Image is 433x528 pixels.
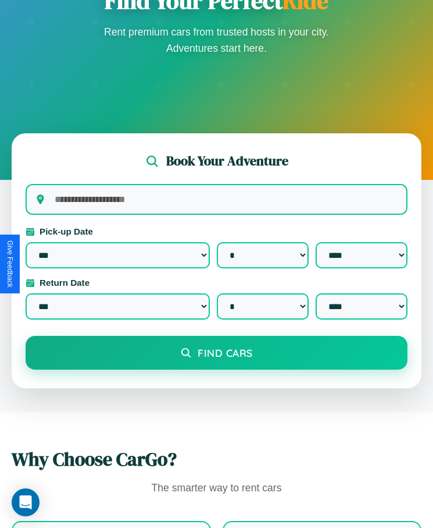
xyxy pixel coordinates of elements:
div: Open Intercom Messenger [12,488,40,516]
p: Rent premium cars from trusted hosts in your city. Adventures start here. [101,24,333,56]
p: The smarter way to rent cars [12,479,421,498]
h2: Why Choose CarGo? [12,447,421,472]
div: Give Feedback [6,240,14,288]
button: Find Cars [26,336,407,370]
h2: Book Your Adventure [166,152,288,170]
label: Return Date [26,278,407,288]
label: Pick-up Date [26,226,407,236]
